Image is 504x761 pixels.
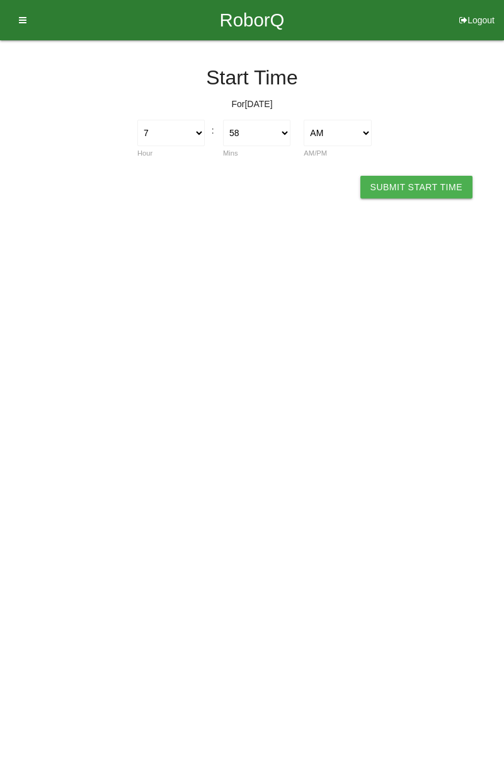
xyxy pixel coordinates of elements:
[137,149,152,157] label: Hour
[9,67,495,89] h4: Start Time
[360,176,472,198] button: Submit Start Time
[304,149,327,157] label: AM/PM
[9,98,495,111] p: For [DATE]
[212,120,217,137] div: :
[223,149,238,157] label: Mins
